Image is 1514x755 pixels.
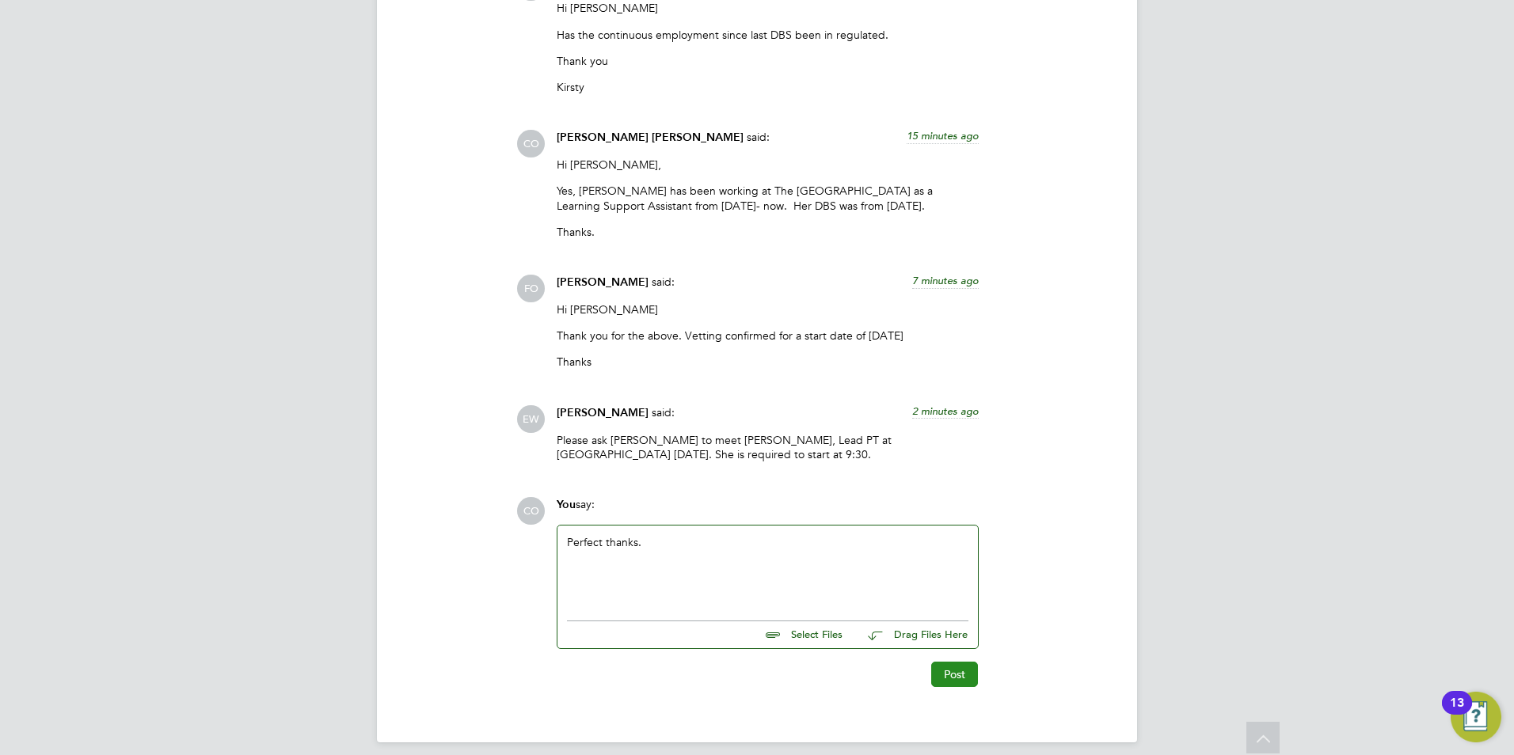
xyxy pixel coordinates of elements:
button: Drag Files Here [855,619,968,652]
span: [PERSON_NAME] [PERSON_NAME] [557,131,744,144]
p: Yes, [PERSON_NAME] has been working at The [GEOGRAPHIC_DATA] as a Learning Support Assistant from... [557,184,979,212]
p: Thanks [557,355,979,369]
div: Perfect thanks. [567,535,968,603]
p: Kirsty [557,80,979,94]
span: CO [517,130,545,157]
span: 7 minutes ago [912,274,979,287]
p: Please ask [PERSON_NAME] to meet [PERSON_NAME], Lead PT at [GEOGRAPHIC_DATA] [DATE]. She is requi... [557,433,979,461]
span: FO [517,275,545,302]
button: Open Resource Center, 13 new notifications [1451,692,1501,742]
p: Hi [PERSON_NAME] [557,302,979,317]
span: [PERSON_NAME] [557,406,649,419]
div: say: [557,497,979,525]
p: Hi [PERSON_NAME], [557,157,979,172]
span: [PERSON_NAME] [557,275,649,289]
p: Thank you for the above. Vetting confirmed for a start date of [DATE] [557,328,979,343]
span: said: [652,405,675,419]
span: said: [747,130,770,144]
span: 15 minutes ago [907,129,979,142]
button: Post [931,662,978,687]
span: CO [517,497,545,525]
span: EW [517,405,545,433]
p: Thanks. [557,225,979,239]
div: 13 [1450,703,1464,723]
span: 2 minutes ago [912,404,979,418]
p: Hi [PERSON_NAME] [557,1,979,15]
p: Has the continuous employment since last DBS been in regulated. [557,28,979,42]
p: Thank you [557,54,979,68]
span: said: [652,275,675,289]
span: You [557,498,576,511]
